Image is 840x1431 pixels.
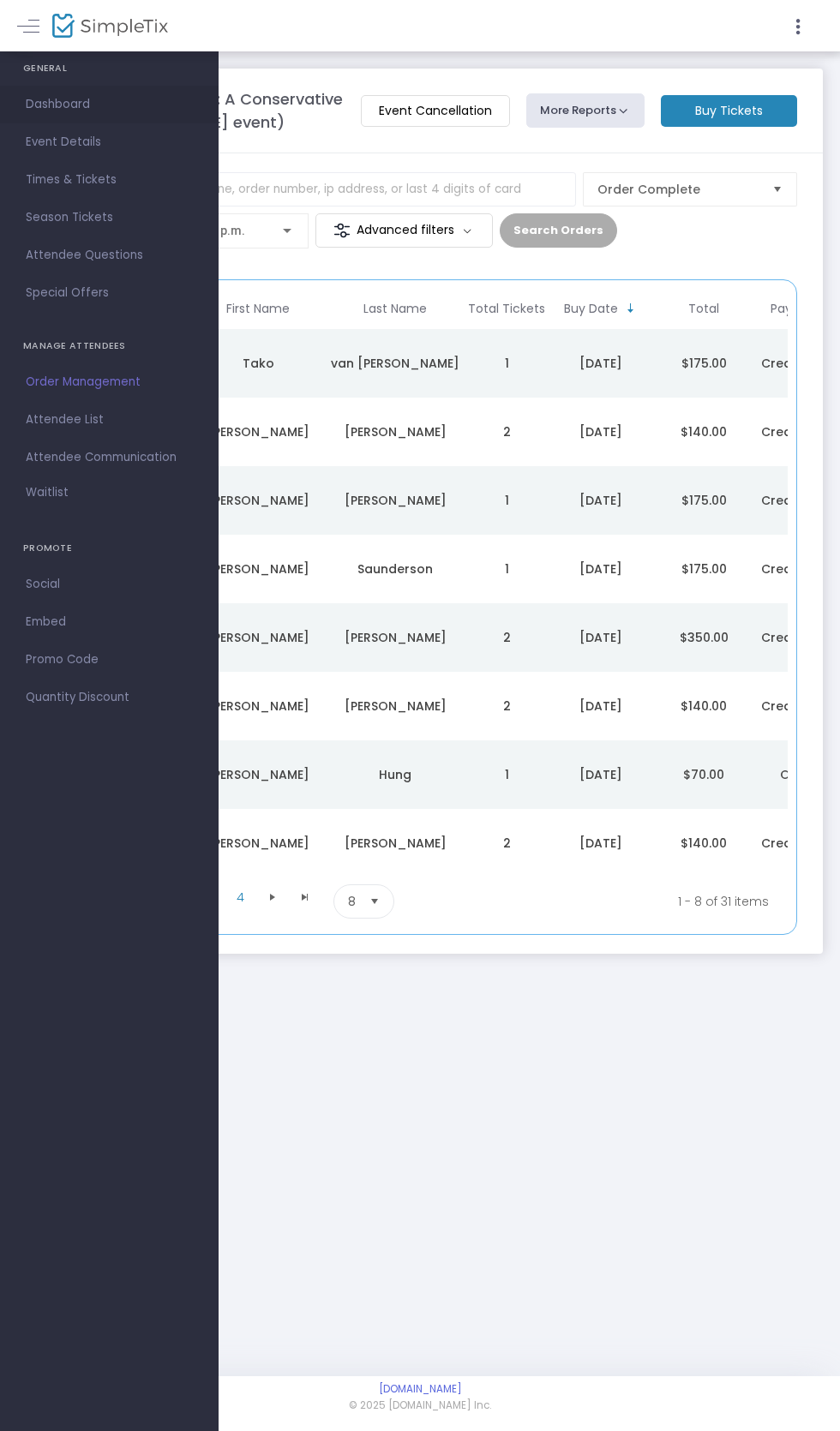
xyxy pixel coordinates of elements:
[23,531,195,566] h4: PROMOTE
[661,95,797,127] m-button: Buy Tickets
[363,885,387,918] button: Select
[23,329,195,363] h4: MANAGE ATTENDEES
[464,603,549,672] td: 2
[333,222,351,239] img: filter
[224,884,256,910] span: Page 4
[554,835,648,852] div: 2025-08-23
[564,884,769,919] kendo-pager-info: 1 - 8 of 31 items
[652,809,755,877] td: $140.00
[266,890,279,904] span: Go to the next page
[761,629,835,646] span: Credit Card
[43,172,576,207] input: Search by name, email, phone, order number, ip address, or last 4 digits of card
[26,207,193,229] span: Season Tickets
[761,560,835,578] span: Credit Card
[52,289,788,877] div: Data table
[363,302,427,316] span: Last Name
[652,603,755,672] td: $350.00
[331,629,459,646] div: Kram
[26,649,193,671] span: Promo Code
[624,302,638,315] span: Sortable
[194,423,322,440] div: Peter
[780,766,816,783] span: Other
[26,244,193,266] span: Attendee Questions
[554,492,648,509] div: 2025-08-24
[765,173,789,206] button: Select
[652,398,755,466] td: $140.00
[597,181,759,198] span: Order Complete
[464,672,549,740] td: 2
[464,535,549,603] td: 1
[331,766,459,783] div: Hung
[26,573,193,596] span: Social
[761,698,835,715] span: Credit Card
[194,698,322,715] div: AMY
[564,302,618,316] span: Buy Date
[526,93,645,128] button: More Reports
[771,302,825,316] span: Payment
[761,355,835,372] span: Credit Card
[194,492,322,509] div: Rosalie
[23,51,195,86] h4: GENERAL
[761,835,835,852] span: Credit Card
[331,355,459,372] div: van Popta
[26,409,193,431] span: Attendee List
[331,698,459,715] div: GIRARD
[331,492,459,509] div: Conway
[194,835,322,852] div: Diana
[256,884,289,910] span: Go to the next page
[298,890,312,904] span: Go to the last page
[331,560,459,578] div: Saunderson
[554,698,648,715] div: 2025-08-24
[464,466,549,535] td: 1
[688,302,719,316] span: Total
[349,1398,491,1414] span: © 2025 [DOMAIN_NAME] Inc.
[26,446,193,469] span: Attendee Communication
[26,686,193,709] span: Quantity Discount
[652,740,755,809] td: $70.00
[464,740,549,809] td: 1
[194,766,322,783] div: Peggy
[761,492,835,509] span: Credit Card
[464,289,549,329] th: Total Tickets
[652,329,755,398] td: $175.00
[331,835,459,852] div: Miron
[26,611,193,633] span: Embed
[26,282,193,304] span: Special Offers
[226,302,290,316] span: First Name
[652,672,755,740] td: $140.00
[464,329,549,398] td: 1
[379,1382,462,1396] a: [DOMAIN_NAME]
[26,371,193,393] span: Order Management
[464,809,549,877] td: 2
[348,893,356,910] span: 8
[554,560,648,578] div: 2025-08-24
[26,169,193,191] span: Times & Tickets
[194,560,322,578] div: Jason
[554,355,648,372] div: 2025-08-25
[194,629,322,646] div: Brad
[761,423,835,440] span: Credit Card
[26,131,193,153] span: Event Details
[554,766,648,783] div: 2025-08-23
[194,355,322,372] div: Tako
[652,466,755,535] td: $175.00
[554,423,648,440] div: 2025-08-25
[331,423,459,440] div: McDonald
[289,884,321,910] span: Go to the last page
[361,95,510,127] m-button: Event Cancellation
[26,93,193,116] span: Dashboard
[652,535,755,603] td: $175.00
[315,213,493,248] m-button: Advanced filters
[554,629,648,646] div: 2025-08-24
[464,398,549,466] td: 2
[26,484,69,501] span: Waitlist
